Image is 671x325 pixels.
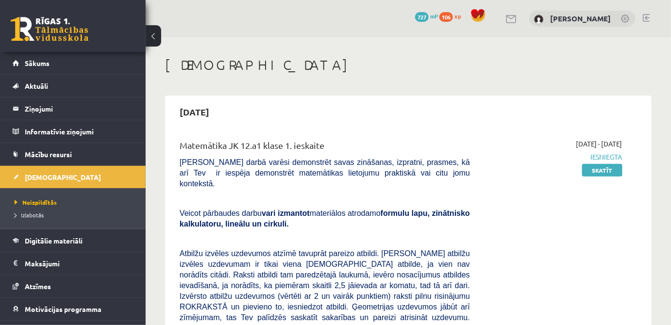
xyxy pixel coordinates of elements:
[25,120,134,143] legend: Informatīvie ziņojumi
[13,75,134,97] a: Aktuāli
[170,100,219,123] h2: [DATE]
[25,305,101,313] span: Motivācijas programma
[165,57,652,73] h1: [DEMOGRAPHIC_DATA]
[13,229,134,252] a: Digitālie materiāli
[13,143,134,165] a: Mācību resursi
[180,139,470,157] div: Matemātika JK 12.a1 klase 1. ieskaite
[262,209,310,217] b: vari izmantot
[15,198,57,206] span: Neizpildītās
[180,209,470,228] b: formulu lapu, zinātnisko kalkulatoru, lineālu un cirkuli.
[439,12,453,22] span: 106
[415,12,438,20] a: 727 mP
[13,120,134,143] a: Informatīvie ziņojumi
[25,236,83,245] span: Digitālie materiāli
[25,173,101,181] span: [DEMOGRAPHIC_DATA]
[11,17,88,41] a: Rīgas 1. Tālmācības vidusskola
[25,97,134,120] legend: Ziņojumi
[180,158,470,188] span: [PERSON_NAME] darbā varēsi demonstrēt savas zināšanas, izpratni, prasmes, kā arī Tev ir iespēja d...
[13,97,134,120] a: Ziņojumi
[25,282,51,291] span: Atzīmes
[582,164,622,177] a: Skatīt
[485,152,622,162] span: Iesniegta
[25,150,72,159] span: Mācību resursi
[430,12,438,20] span: mP
[439,12,466,20] a: 106 xp
[534,15,544,24] img: Katrīna Krutikova
[25,81,48,90] span: Aktuāli
[576,139,622,149] span: [DATE] - [DATE]
[25,252,134,275] legend: Maksājumi
[13,166,134,188] a: [DEMOGRAPHIC_DATA]
[13,252,134,275] a: Maksājumi
[13,275,134,297] a: Atzīmes
[15,211,136,219] a: Izlabotās
[550,14,611,23] a: [PERSON_NAME]
[454,12,461,20] span: xp
[25,59,50,67] span: Sākums
[13,52,134,74] a: Sākums
[415,12,429,22] span: 727
[15,198,136,207] a: Neizpildītās
[13,298,134,320] a: Motivācijas programma
[15,211,44,219] span: Izlabotās
[180,209,470,228] span: Veicot pārbaudes darbu materiālos atrodamo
